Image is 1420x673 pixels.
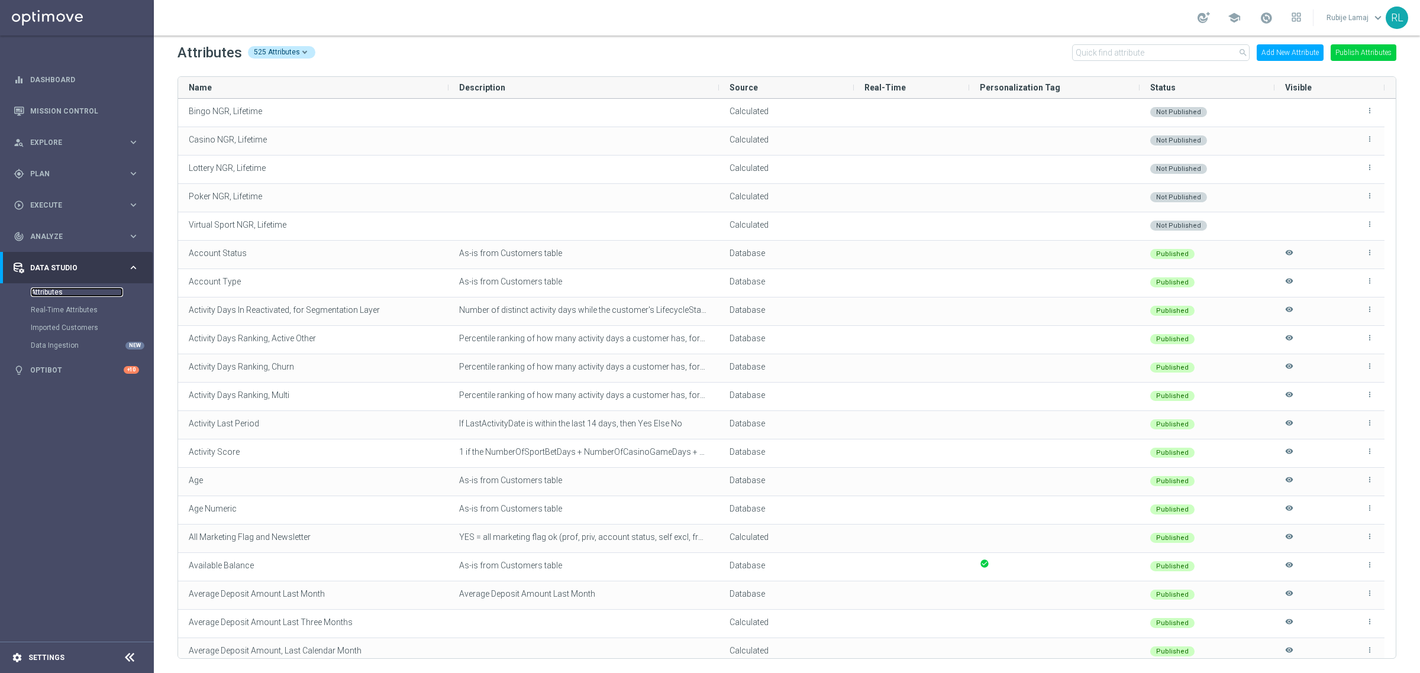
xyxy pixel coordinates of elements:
[13,200,140,210] div: play_circle_outline Execute keyboard_arrow_right
[30,354,124,386] a: Optibot
[730,248,765,258] span: Database
[30,170,128,177] span: Plan
[1366,362,1374,370] i: more_vert
[730,326,843,350] div: Type
[1285,447,1293,467] i: Hide attribute
[13,75,140,85] button: equalizer Dashboard
[730,582,843,606] div: Type
[459,390,791,400] span: Percentile ranking of how many activity days a customer has, for the 'Multi' Lifecyclestage
[1285,305,1293,325] i: Hide attribute
[459,447,879,457] span: 1 if the NumberOfSportBetDays + NumberOfCasinoGameDays + NumberOfLotteryPurchaseDays > 0, 0 other...
[1366,135,1374,143] i: more_vert
[189,305,380,315] span: Activity Days In Reactivated, for Segmentation Layer
[14,365,24,376] i: lightbulb
[14,137,128,148] div: Explore
[1150,107,1207,117] div: Not Published
[189,475,203,485] span: Age
[30,95,139,127] a: Mission Control
[1257,44,1324,61] button: Add New Attribute
[12,652,22,663] i: settings
[730,334,765,343] span: Database
[189,390,289,400] span: Activity Days Ranking, Multi
[189,163,266,173] span: Lottery NGR, Lifetime
[13,365,140,375] div: lightbulb Optibot +10
[459,362,795,371] span: Percentile ranking of how many activity days a customer has, for the 'Churn' Lifecyclestage
[459,475,562,485] span: As-is from Customers table
[31,305,123,315] a: Real-Time Attributes
[189,646,362,655] span: Average Deposit Amount, Last Calendar Month
[730,106,769,116] span: Calculated
[730,163,769,173] span: Calculated
[1285,504,1293,523] i: Hide attribute
[1150,135,1207,145] div: Not Published
[1150,306,1195,316] div: Published
[189,192,262,201] span: Poker NGR, Lifetime
[730,241,843,265] div: Type
[459,277,562,286] span: As-is from Customers table
[730,362,765,371] span: Database
[730,475,765,485] span: Database
[730,390,765,400] span: Database
[189,277,241,286] span: Account Type
[1150,277,1195,287] div: Published
[730,355,843,378] div: Type
[28,654,64,661] a: Settings
[1150,221,1207,231] div: Not Published
[1285,617,1293,637] i: Hide attribute
[1285,419,1293,438] i: Hide attribute
[13,169,140,179] div: gps_fixed Plan keyboard_arrow_right
[31,319,153,336] div: Imported Customers
[189,532,311,542] span: All Marketing Flag and Newsletter
[128,168,139,179] i: keyboard_arrow_right
[189,220,286,229] span: Virtual Sport NGR, Lifetime
[1366,419,1374,427] i: more_vert
[1366,334,1374,342] i: more_vert
[1285,277,1293,296] i: Hide attribute
[14,95,139,127] div: Mission Control
[30,233,128,240] span: Analyze
[1366,163,1374,172] i: more_vert
[14,169,24,179] i: gps_fixed
[1285,362,1293,381] i: Hide attribute
[1366,532,1374,541] i: more_vert
[1366,248,1374,257] i: more_vert
[730,504,765,513] span: Database
[13,263,140,273] button: Data Studio keyboard_arrow_right
[730,440,843,464] div: Type
[1150,533,1195,543] div: Published
[730,532,769,542] span: Calculated
[189,561,254,570] span: Available Balance
[31,341,123,350] a: Data Ingestion
[1285,83,1312,92] span: Visible
[1150,83,1176,92] span: Status
[1150,419,1195,429] div: Published
[730,277,765,286] span: Database
[14,200,24,211] i: play_circle_outline
[730,497,843,520] div: Type
[459,248,562,258] span: As-is from Customers table
[128,262,139,273] i: keyboard_arrow_right
[14,354,139,386] div: Optibot
[189,106,262,116] span: Bingo NGR, Lifetime
[1150,192,1207,202] div: Not Published
[1228,11,1241,24] span: school
[730,412,843,435] div: Type
[1150,504,1195,515] div: Published
[730,447,765,457] span: Database
[730,305,765,315] span: Database
[730,156,843,180] div: Type
[189,419,259,428] span: Activity Last Period
[1072,44,1250,61] input: Quick find attribute
[1371,11,1384,24] span: keyboard_arrow_down
[1150,618,1195,628] div: Published
[13,232,140,241] div: track_changes Analyze keyboard_arrow_right
[1150,334,1195,344] div: Published
[1366,447,1374,455] i: more_vert
[730,383,843,407] div: Type
[30,139,128,146] span: Explore
[189,447,240,457] span: Activity Score
[1150,363,1195,373] div: Published
[189,83,212,92] span: Name
[730,83,758,92] span: Source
